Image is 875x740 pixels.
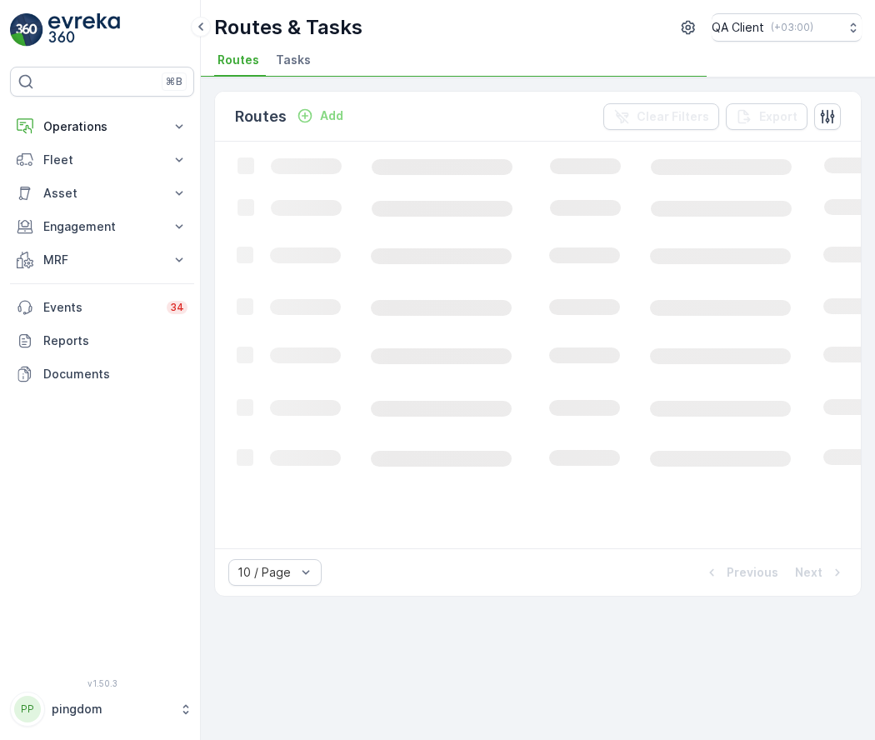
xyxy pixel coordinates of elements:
[43,118,161,135] p: Operations
[10,243,194,277] button: MRF
[727,564,778,581] p: Previous
[10,177,194,210] button: Asset
[235,105,287,128] p: Routes
[10,13,43,47] img: logo
[276,52,311,68] span: Tasks
[759,108,797,125] p: Export
[14,696,41,722] div: PP
[10,357,194,391] a: Documents
[166,75,182,88] p: ⌘B
[10,678,194,688] span: v 1.50.3
[43,152,161,168] p: Fleet
[10,210,194,243] button: Engagement
[10,291,194,324] a: Events34
[43,185,161,202] p: Asset
[793,562,847,582] button: Next
[43,299,157,316] p: Events
[10,143,194,177] button: Fleet
[712,19,764,36] p: QA Client
[43,366,187,382] p: Documents
[52,701,171,717] p: pingdom
[637,108,709,125] p: Clear Filters
[48,13,120,47] img: logo_light-DOdMpM7g.png
[10,110,194,143] button: Operations
[726,103,807,130] button: Export
[10,692,194,727] button: PPpingdom
[290,106,350,126] button: Add
[10,324,194,357] a: Reports
[771,21,813,34] p: ( +03:00 )
[214,14,362,41] p: Routes & Tasks
[795,564,822,581] p: Next
[43,218,161,235] p: Engagement
[43,332,187,349] p: Reports
[603,103,719,130] button: Clear Filters
[320,107,343,124] p: Add
[217,52,259,68] span: Routes
[702,562,780,582] button: Previous
[170,301,184,314] p: 34
[712,13,862,42] button: QA Client(+03:00)
[43,252,161,268] p: MRF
